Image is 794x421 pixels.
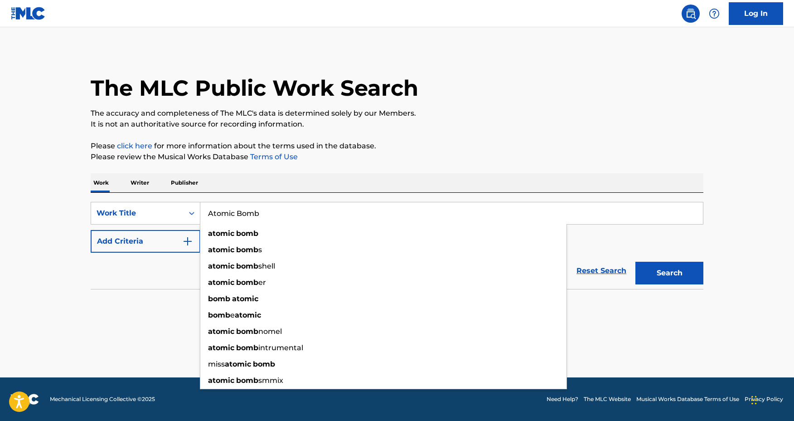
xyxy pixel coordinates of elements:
strong: bomb [253,360,275,368]
strong: bomb [236,327,258,336]
strong: atomic [232,294,258,303]
span: shell [258,262,275,270]
iframe: Chat Widget [749,377,794,421]
div: Drag [751,387,757,414]
a: Reset Search [572,261,631,281]
strong: atomic [225,360,251,368]
strong: bomb [208,311,230,319]
strong: atomic [208,245,234,254]
a: Privacy Policy [745,395,783,403]
div: Help [705,5,723,23]
button: Add Criteria [91,230,200,253]
strong: atomic [208,262,234,270]
img: help [709,8,720,19]
span: smmix [258,376,283,385]
span: intrumental [258,343,303,352]
img: 9d2ae6d4665cec9f34b9.svg [182,236,193,247]
strong: bomb [236,262,258,270]
a: Musical Works Database Terms of Use [636,395,739,403]
strong: bomb [236,245,258,254]
span: s [258,245,262,254]
strong: bomb [236,376,258,385]
strong: bomb [236,278,258,287]
a: Public Search [682,5,700,23]
span: er [258,278,266,287]
img: MLC Logo [11,7,46,20]
strong: atomic [208,278,234,287]
img: search [685,8,696,19]
img: logo [11,394,39,405]
a: The MLC Website [584,395,631,403]
a: Need Help? [547,395,578,403]
h1: The MLC Public Work Search [91,74,418,102]
div: Work Title [97,208,178,219]
strong: bomb [236,343,258,352]
strong: bomb [236,229,258,238]
a: Log In [729,2,783,25]
span: Mechanical Licensing Collective © 2025 [50,395,155,403]
strong: bomb [208,294,230,303]
span: e [230,311,235,319]
strong: atomic [235,311,261,319]
p: Publisher [168,173,201,192]
a: click here [117,142,152,150]
p: The accuracy and completeness of The MLC's data is determined solely by our Members. [91,108,703,119]
button: Search [635,262,703,284]
p: Please for more information about the terms used in the database. [91,141,703,152]
form: Search Form [91,202,703,289]
p: Writer [128,173,152,192]
strong: atomic [208,376,234,385]
p: Work [91,173,111,192]
strong: atomic [208,229,234,238]
p: It is not an authoritative source for recording information. [91,119,703,130]
p: Please review the Musical Works Database [91,152,703,162]
a: Terms of Use [248,152,298,161]
strong: atomic [208,327,234,336]
span: miss [208,360,225,368]
span: nomel [258,327,282,336]
strong: atomic [208,343,234,352]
